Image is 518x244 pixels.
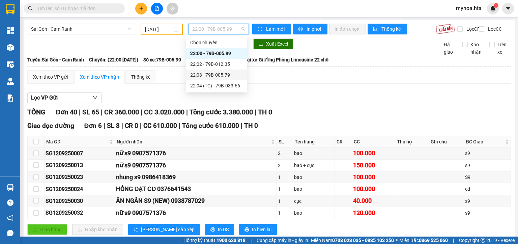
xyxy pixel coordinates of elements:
[79,108,81,116] span: |
[107,122,120,130] span: SL 8
[329,24,366,34] button: In đơn chọn
[190,50,243,57] div: 22:00 - 79B-005.99
[116,208,275,218] div: nữ s9 0907571376
[141,226,195,233] span: [PERSON_NAME] sắp xếp
[46,161,114,169] div: SG1209250013
[121,122,123,130] span: |
[381,25,402,33] span: Thống kê
[101,108,103,116] span: |
[46,138,108,145] span: Mã GD
[294,162,334,169] div: bao + cục
[335,136,352,147] th: CR
[80,73,119,81] div: Xem theo VP nhận
[210,227,215,233] span: printer
[451,4,487,12] span: myhoa.hta
[7,199,13,206] span: question-circle
[490,5,496,11] img: icon-new-feature
[7,44,14,51] img: warehouse-icon
[46,173,114,181] div: SG1209250023
[46,197,114,205] div: SG1209250030
[31,93,58,102] span: Lọc VP Gửi
[485,25,503,33] span: Lọc CC
[255,108,256,116] span: |
[27,57,84,62] b: Tuyến: Sài Gòn - Cam Ranh
[293,136,335,147] th: Tên hàng
[251,237,252,244] span: |
[293,24,327,34] button: printerIn phơi
[45,195,115,207] td: SG1209250030
[278,173,292,181] div: 1
[28,6,33,11] span: search
[505,5,511,11] span: caret-down
[56,108,77,116] span: Đơn 40
[139,6,144,11] span: plus
[143,56,181,63] span: Số xe: 79B-005.99
[257,237,309,244] span: Cung cấp máy in - giấy in:
[31,24,131,34] span: Sài Gòn - Cam Ranh
[353,196,394,206] div: 40.000
[353,172,394,182] div: 100.000
[89,56,138,63] span: Chuyến: (22:00 [DATE])
[311,237,394,244] span: Miền Nam
[33,73,68,81] div: Xem theo VP gửi
[7,230,13,236] span: message
[84,122,102,130] span: Đơn 6
[332,238,394,243] strong: 0708 023 035 - 0935 103 250
[143,122,177,130] span: CC 610.000
[399,237,448,244] span: Miền Bắc
[294,173,334,181] div: bao
[134,227,138,233] span: sort-ascending
[353,184,394,194] div: 100.000
[190,108,253,116] span: Tổng cước 3.380.000
[116,148,275,158] div: nữ s9 0907571376
[294,197,334,205] div: cục
[27,92,102,103] button: Lọc VP Gửi
[104,108,139,116] span: CR 360.000
[502,3,514,15] button: caret-down
[46,149,114,158] div: SG1209250007
[92,95,98,100] span: down
[151,3,163,15] button: file-add
[353,208,394,218] div: 120.000
[352,136,395,147] th: CC
[45,171,115,183] td: SG1209250023
[436,24,455,34] img: 9k=
[45,207,115,219] td: SG1209250032
[179,122,180,130] span: |
[116,161,275,170] div: nữ s9 0907571376
[140,122,142,130] span: |
[294,209,334,217] div: bao
[170,6,175,11] span: aim
[45,160,115,171] td: SG1209250013
[307,25,322,33] span: In phơi
[465,162,510,169] div: s9
[7,61,14,68] img: warehouse-icon
[465,150,510,157] div: s9
[6,4,15,15] img: logo-vxr
[186,37,247,48] div: Chọn chuyến
[205,224,234,235] button: printerIn DS
[27,122,74,130] span: Giao dọc đường
[186,108,188,116] span: |
[7,215,13,221] span: notification
[192,24,245,34] span: 22:00 - 79B-005.99
[72,224,123,235] button: downloadNhập kho nhận
[7,27,14,34] img: dashboard-icon
[396,239,398,242] span: ⚪️
[117,138,269,145] span: Người nhận
[294,150,334,157] div: bao
[252,226,271,233] span: In biên lai
[465,197,510,205] div: s9
[481,238,485,243] span: copyright
[45,147,115,159] td: SG1209250007
[253,38,293,49] button: downloadXuất Excel
[353,161,394,170] div: 150.000
[294,185,334,193] div: bao
[468,41,484,56] span: Kho nhận
[244,122,258,130] span: TH 0
[45,183,115,195] td: SG1209250024
[259,42,263,47] span: download
[190,71,243,79] div: 22:03 - 79B-005.79
[190,39,243,46] div: Chọn chuyến
[278,185,292,193] div: 1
